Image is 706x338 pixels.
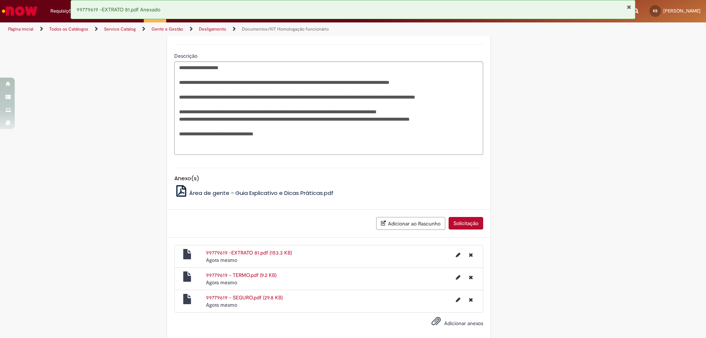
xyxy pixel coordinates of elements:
[464,271,477,283] button: Excluir 99779619 - TERMO.pdf
[206,302,237,308] span: Agora mesmo
[76,6,160,13] span: 99779619 -EXTRATO 81.pdf Anexado
[376,217,445,230] button: Adicionar ao Rascunho
[452,271,465,283] button: Editar nome de arquivo 99779619 - TERMO.pdf
[206,302,237,308] time: 29/09/2025 16:52:54
[429,314,443,331] button: Adicionar anexos
[174,175,483,182] h5: Anexo(s)
[189,189,334,197] span: Área de gente - Guia Explicativo e Dicas Práticas.pdf
[464,249,477,261] button: Excluir 99779619 -EXTRATO 81.pdf
[206,272,277,278] a: 99779619 - TERMO.pdf (9.2 KB)
[174,53,199,59] span: Descrição
[206,279,237,286] span: Agora mesmo
[1,4,39,18] img: ServiceNow
[627,4,631,10] button: Fechar Notificação
[653,8,657,13] span: KS
[444,320,483,327] span: Adicionar anexos
[206,257,237,263] span: Agora mesmo
[8,26,33,32] a: Página inicial
[452,249,465,261] button: Editar nome de arquivo 99779619 -EXTRATO 81.pdf
[206,279,237,286] time: 29/09/2025 16:53:00
[452,294,465,306] button: Editar nome de arquivo 99779619 - SEGURO.pdf
[449,217,483,230] button: Solicitação
[206,257,237,263] time: 29/09/2025 16:53:05
[174,61,483,155] textarea: Descrição
[50,7,76,15] span: Requisições
[663,8,700,14] span: [PERSON_NAME]
[6,22,465,36] ul: Trilhas de página
[174,189,334,197] a: Área de gente - Guia Explicativo e Dicas Práticas.pdf
[206,249,292,256] a: 99779619 -EXTRATO 81.pdf (153.3 KB)
[49,26,88,32] a: Todos os Catálogos
[206,294,283,301] a: 99779619 - SEGURO.pdf (29.8 KB)
[464,294,477,306] button: Excluir 99779619 - SEGURO.pdf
